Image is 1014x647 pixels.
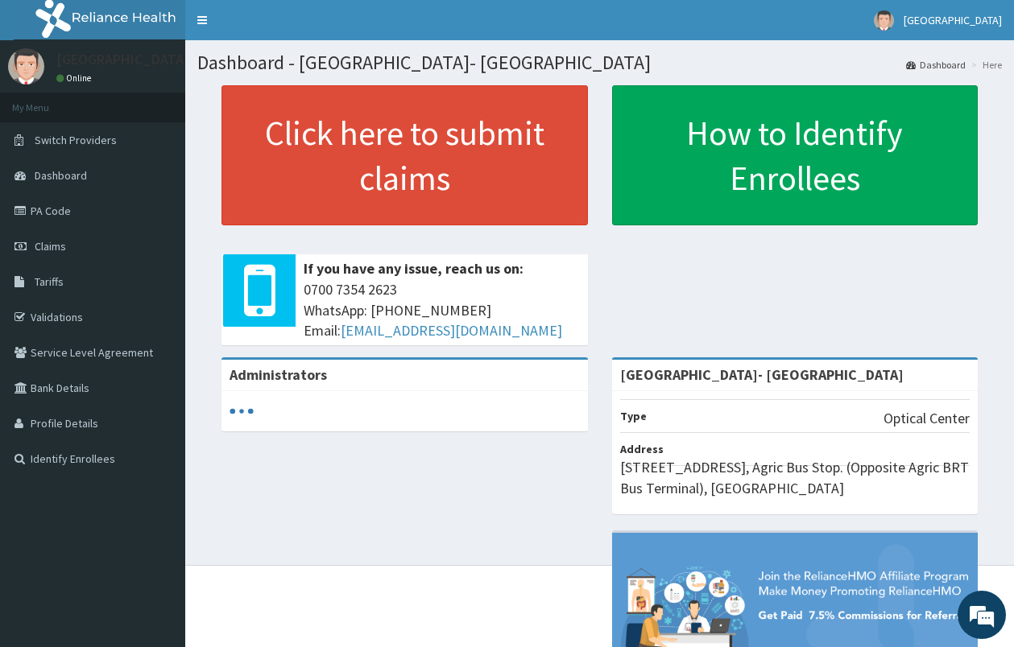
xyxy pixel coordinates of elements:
span: Claims [35,239,66,253]
img: User Image [8,48,44,84]
b: Address [620,442,664,456]
p: [GEOGRAPHIC_DATA] [56,52,189,67]
a: How to Identify Enrollees [612,85,979,225]
li: Here [967,58,1002,72]
span: 0700 7354 2623 WhatsApp: [PHONE_NUMBER] Email: [304,279,580,341]
svg: audio-loading [230,399,254,423]
span: Tariffs [35,274,64,289]
a: Dashboard [906,58,966,72]
span: Switch Providers [35,133,117,147]
p: Optical Center [884,408,970,429]
span: Dashboard [35,168,87,183]
b: Administrators [230,365,327,384]
img: User Image [874,10,894,31]
b: Type [620,409,647,423]
a: Online [56,72,95,84]
a: [EMAIL_ADDRESS][DOMAIN_NAME] [341,321,562,340]
b: If you have any issue, reach us on: [304,259,524,278]
span: [GEOGRAPHIC_DATA] [904,13,1002,27]
a: Click here to submit claims [221,85,588,225]
p: [STREET_ADDRESS], Agric Bus Stop. (Opposite Agric BRT Bus Terminal), [GEOGRAPHIC_DATA] [620,457,971,498]
h1: Dashboard - [GEOGRAPHIC_DATA]- [GEOGRAPHIC_DATA] [197,52,1002,73]
strong: [GEOGRAPHIC_DATA]- [GEOGRAPHIC_DATA] [620,365,904,384]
